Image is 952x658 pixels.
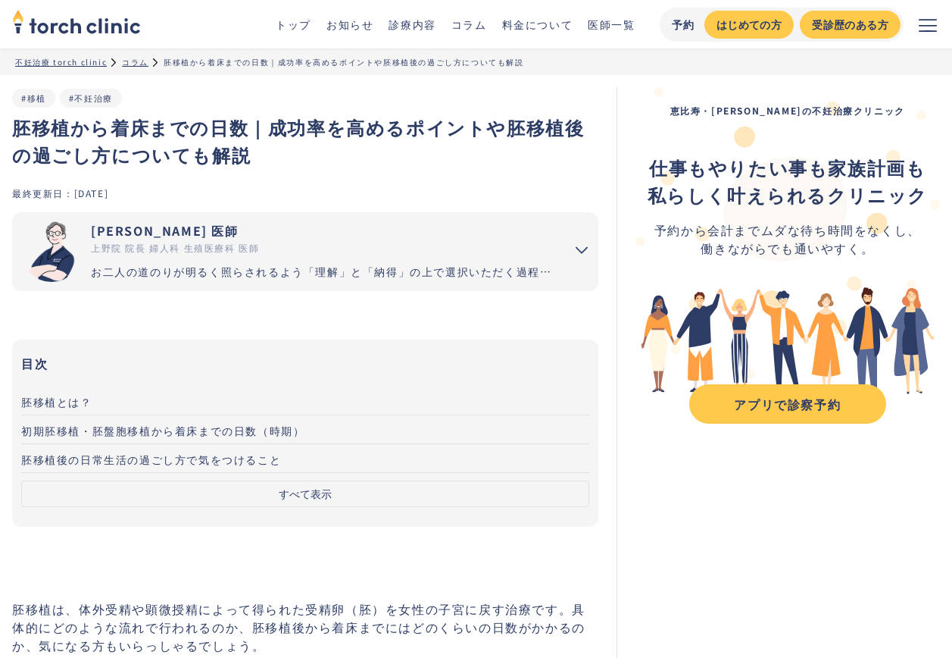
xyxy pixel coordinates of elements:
[672,17,695,33] div: 予約
[716,17,782,33] div: はじめての方
[21,452,281,467] span: 胚移植後の日常生活の過ごし方で気をつけること
[21,352,589,374] h3: 目次
[648,181,928,208] strong: 私らしく叶えられるクリニック
[91,264,553,280] div: お二人の道のりが明るく照らされるよう「理解」と「納得」の上で選択いただく過程を大切にしています。エビデンスに基づいた高水準の医療提供により「幸せな家族計画の実現」をお手伝いさせていただきます。
[704,11,794,39] a: はじめての方
[648,154,928,208] div: ‍ ‍
[21,394,92,409] span: 胚移植とは？
[122,56,148,67] a: コラム
[502,17,573,32] a: 料金について
[21,415,589,444] a: 初期胚移植・胚盤胞移植から着床までの日数（時期）
[21,387,589,415] a: 胚移植とは？
[69,92,113,104] a: #不妊治療
[21,423,304,438] span: 初期胚移植・胚盤胞移植から着床までの日数（時期）
[389,17,435,32] a: 診療内容
[326,17,373,32] a: お知らせ
[74,186,109,199] div: [DATE]
[649,154,925,180] strong: 仕事もやりたい事も家族計画も
[670,104,905,117] strong: 恵比寿・[PERSON_NAME]の不妊治療クリニック
[21,481,589,507] button: すべて表示
[689,384,886,424] a: アプリで診察予約
[12,186,74,199] div: 最終更新日：
[800,11,900,39] a: 受診歴のある方
[91,221,553,240] div: [PERSON_NAME] 医師
[276,17,311,32] a: トップ
[12,212,553,291] a: [PERSON_NAME] 医師 上野院 院長 婦人科 生殖医療科 医師 お二人の道のりが明るく照らされるよう「理解」と「納得」の上で選択いただく過程を大切にしています。エビデンスに基づいた高水...
[12,114,598,168] h1: 胚移植から着床までの日数｜成功率を高めるポイントや胚移植後の過ごし方についても解説
[812,17,888,33] div: 受診歴のある方
[12,212,598,291] summary: 市山 卓彦 [PERSON_NAME] 医師 上野院 院長 婦人科 生殖医療科 医師 お二人の道のりが明るく照らされるよう「理解」と「納得」の上で選択いただく過程を大切にしています。エビデンスに...
[21,444,589,473] a: 胚移植後の日常生活の過ごし方で気をつけること
[451,17,487,32] a: コラム
[12,5,141,38] img: torch clinic
[12,11,141,38] a: home
[164,56,524,67] div: 胚移植から着床までの日数｜成功率を高めるポイントや胚移植後の過ごし方についても解説
[703,395,872,413] div: アプリで診察予約
[21,221,82,282] img: 市山 卓彦
[12,600,598,654] p: 胚移植は、体外受精や顕微授精によって得られた受精卵（胚）を女性の子宮に戻す治療です。具体的にどのような流れで行われるのか、胚移植後から着床までにはどのくらいの日数がかかるのか、気になる方もいらっ...
[21,92,46,104] a: #移植
[15,56,107,67] a: 不妊治療 torch clinic
[588,17,635,32] a: 医師一覧
[648,221,928,257] div: 予約から会計までムダな待ち時間をなくし、 働きながらでも通いやすく。
[91,241,553,255] div: 上野院 院長 婦人科 生殖医療科 医師
[15,56,937,67] ul: パンくずリスト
